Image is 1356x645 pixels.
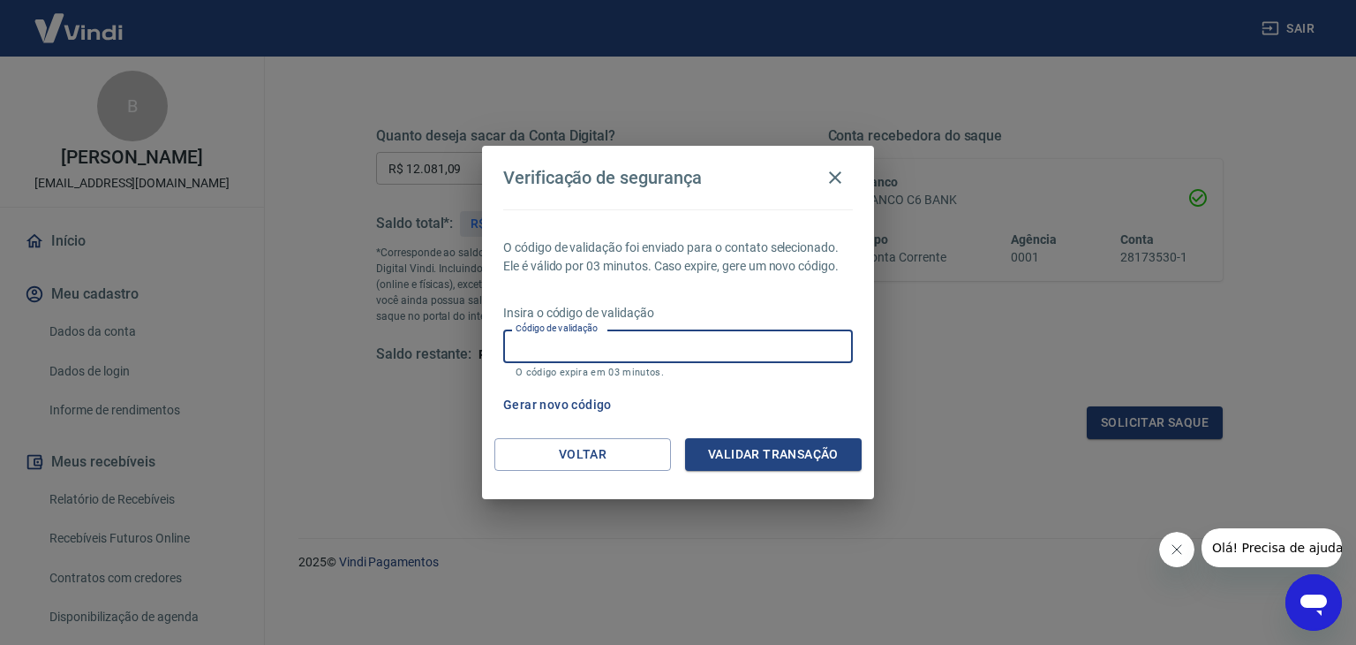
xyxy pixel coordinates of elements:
[496,389,619,421] button: Gerar novo código
[11,12,148,27] span: Olá! Precisa de ajuda?
[685,438,862,471] button: Validar transação
[503,304,853,322] p: Insira o código de validação
[503,167,702,188] h4: Verificação de segurança
[1285,574,1342,631] iframe: Botão para abrir a janela de mensagens
[503,239,853,276] p: O código de validação foi enviado para o contato selecionado. Ele é válido por 03 minutos. Caso e...
[1202,528,1342,567] iframe: Mensagem da empresa
[516,367,840,378] p: O código expira em 03 minutos.
[516,322,598,335] label: Código de validação
[494,438,671,471] button: Voltar
[1159,532,1194,567] iframe: Fechar mensagem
